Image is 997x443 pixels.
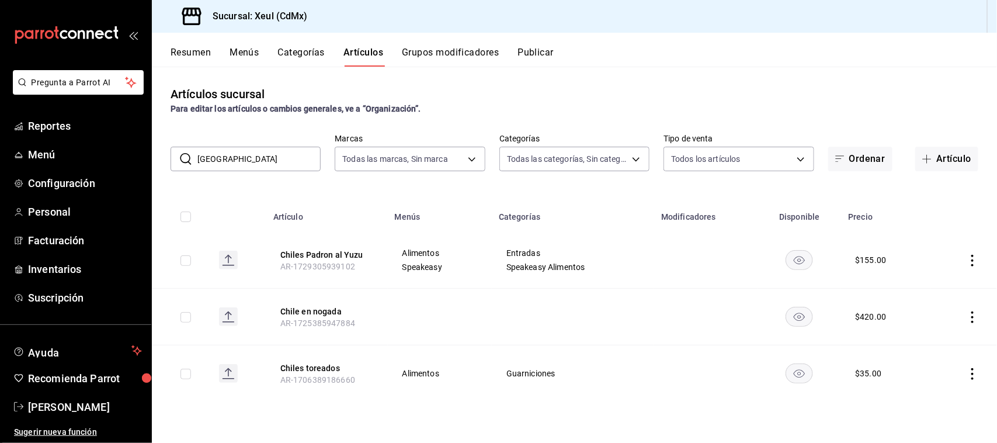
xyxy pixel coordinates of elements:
[517,47,554,67] button: Publicar
[343,47,383,67] button: Artículos
[13,70,144,95] button: Pregunta a Parrot AI
[967,312,978,323] button: actions
[967,255,978,267] button: actions
[280,306,374,317] button: edit-product-location
[171,104,421,113] strong: Para editar los artículos o cambios generales, ve a “Organización”.
[506,249,640,257] span: Entradas
[280,375,355,385] span: AR-1706389186660
[28,371,142,386] span: Recomienda Parrot
[499,135,649,143] label: Categorías
[230,47,259,67] button: Menús
[128,30,138,40] button: open_drawer_menu
[841,195,930,232] th: Precio
[280,262,355,271] span: AR-1729305939102
[758,195,842,232] th: Disponible
[855,368,881,379] div: $ 35.00
[506,263,640,271] span: Speakeasy Alimentos
[654,195,758,232] th: Modificadores
[967,368,978,380] button: actions
[828,147,892,171] button: Ordenar
[32,77,126,89] span: Pregunta a Parrot AI
[28,147,142,162] span: Menú
[28,290,142,306] span: Suscripción
[507,153,628,165] span: Todas las categorías, Sin categoría
[8,85,144,97] a: Pregunta a Parrot AI
[402,47,499,67] button: Grupos modificadores
[28,399,142,415] span: [PERSON_NAME]
[855,311,886,323] div: $ 420.00
[14,426,142,438] span: Sugerir nueva función
[663,135,814,143] label: Tipo de venta
[203,9,308,23] h3: Sucursal: Xeul (CdMx)
[28,233,142,248] span: Facturación
[28,261,142,277] span: Inventarios
[197,147,321,171] input: Buscar artículo
[171,47,997,67] div: navigation tabs
[171,47,211,67] button: Resumen
[671,153,741,165] span: Todos los artículos
[492,195,654,232] th: Categorías
[786,364,813,383] button: availability-product
[28,204,142,220] span: Personal
[342,153,448,165] span: Todas las marcas, Sin marca
[786,250,813,270] button: availability-product
[266,195,388,232] th: Artículo
[506,369,640,378] span: Guarniciones
[28,344,127,358] span: Ayuda
[280,362,374,374] button: edit-product-location
[402,263,477,271] span: Speakeasy
[335,135,485,143] label: Marcas
[280,319,355,328] span: AR-1725385947884
[28,175,142,191] span: Configuración
[402,249,477,257] span: Alimentos
[171,85,265,103] div: Artículos sucursal
[388,195,492,232] th: Menús
[855,254,886,266] div: $ 155.00
[280,249,374,261] button: edit-product-location
[402,369,477,378] span: Alimentos
[28,118,142,134] span: Reportes
[915,147,978,171] button: Artículo
[278,47,325,67] button: Categorías
[786,307,813,327] button: availability-product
